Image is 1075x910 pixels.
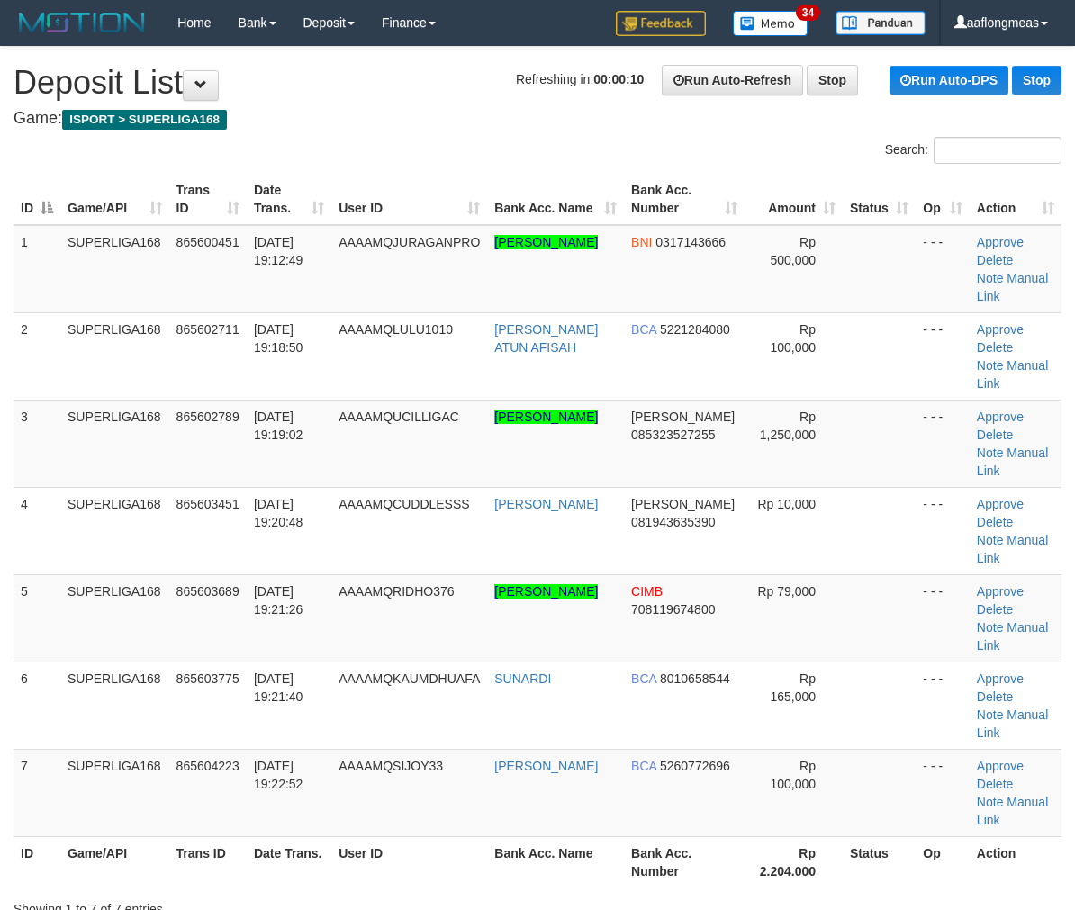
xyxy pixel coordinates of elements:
a: Note [977,533,1004,547]
a: [PERSON_NAME] [494,759,598,773]
th: Trans ID [169,836,247,887]
a: Approve [977,759,1024,773]
th: User ID [331,836,487,887]
span: [PERSON_NAME] [631,497,735,511]
span: Copy 081943635390 to clipboard [631,515,715,529]
td: - - - [916,749,970,836]
a: Run Auto-Refresh [662,65,803,95]
td: - - - [916,574,970,662]
th: Game/API [60,836,169,887]
td: 3 [14,400,60,487]
th: ID: activate to sort column descending [14,174,60,225]
a: Delete [977,428,1013,442]
span: AAAAMQSIJOY33 [339,759,443,773]
a: Note [977,358,1004,373]
th: User ID: activate to sort column ascending [331,174,487,225]
span: AAAAMQKAUMDHUAFA [339,671,480,686]
a: Note [977,795,1004,809]
a: Delete [977,340,1013,355]
td: - - - [916,487,970,574]
td: SUPERLIGA168 [60,400,169,487]
span: [DATE] 19:20:48 [254,497,303,529]
span: BCA [631,759,656,773]
img: MOTION_logo.png [14,9,150,36]
a: Note [977,620,1004,635]
a: [PERSON_NAME] [494,497,598,511]
span: [DATE] 19:21:26 [254,584,303,617]
span: Rp 165,000 [770,671,816,704]
td: SUPERLIGA168 [60,662,169,749]
span: Copy 0317143666 to clipboard [655,235,726,249]
th: Date Trans. [247,836,331,887]
span: AAAAMQCUDDLESSS [339,497,469,511]
span: Rp 79,000 [757,584,816,599]
a: Approve [977,235,1024,249]
img: Button%20Memo.svg [733,11,809,36]
a: Delete [977,515,1013,529]
a: Manual Link [977,707,1048,740]
span: CIMB [631,584,663,599]
a: Manual Link [977,271,1048,303]
a: Approve [977,322,1024,337]
td: - - - [916,225,970,313]
td: 4 [14,487,60,574]
span: Copy 5260772696 to clipboard [660,759,730,773]
span: [PERSON_NAME] [631,410,735,424]
span: Copy 708119674800 to clipboard [631,602,715,617]
strong: 00:00:10 [593,72,644,86]
span: 865604223 [176,759,239,773]
td: SUPERLIGA168 [60,312,169,400]
span: BNI [631,235,652,249]
span: Rp 1,250,000 [760,410,816,442]
a: [PERSON_NAME] [494,410,598,424]
a: Stop [1012,66,1061,95]
span: ISPORT > SUPERLIGA168 [62,110,227,130]
span: [DATE] 19:18:50 [254,322,303,355]
td: SUPERLIGA168 [60,225,169,313]
a: Delete [977,253,1013,267]
span: AAAAMQJURAGANPRO [339,235,480,249]
span: [DATE] 19:12:49 [254,235,303,267]
span: AAAAMQRIDHO376 [339,584,454,599]
th: Bank Acc. Name: activate to sort column ascending [487,174,624,225]
a: Stop [807,65,858,95]
td: - - - [916,312,970,400]
a: Manual Link [977,446,1048,478]
a: Manual Link [977,358,1048,391]
th: Op: activate to sort column ascending [916,174,970,225]
th: Date Trans.: activate to sort column ascending [247,174,331,225]
a: Approve [977,410,1024,424]
td: SUPERLIGA168 [60,749,169,836]
th: Action: activate to sort column ascending [970,174,1061,225]
th: Amount: activate to sort column ascending [745,174,843,225]
a: [PERSON_NAME] [494,235,598,249]
a: [PERSON_NAME] [494,584,598,599]
span: 865603775 [176,671,239,686]
span: 34 [796,5,820,21]
a: SUNARDI [494,671,551,686]
span: Rp 500,000 [770,235,816,267]
th: Action [970,836,1061,887]
h1: Deposit List [14,65,1061,101]
th: Bank Acc. Number [624,836,745,887]
th: Op [916,836,970,887]
td: - - - [916,662,970,749]
h4: Game: [14,110,1061,128]
a: Delete [977,777,1013,791]
span: Copy 5221284080 to clipboard [660,322,730,337]
span: 865602711 [176,322,239,337]
span: Rp 10,000 [757,497,816,511]
span: Copy 8010658544 to clipboard [660,671,730,686]
td: 5 [14,574,60,662]
th: ID [14,836,60,887]
a: Manual Link [977,795,1048,827]
a: Approve [977,671,1024,686]
th: Status [843,836,916,887]
input: Search: [934,137,1061,164]
a: Note [977,271,1004,285]
span: [DATE] 19:22:52 [254,759,303,791]
th: Status: activate to sort column ascending [843,174,916,225]
th: Trans ID: activate to sort column ascending [169,174,247,225]
a: Approve [977,497,1024,511]
a: Delete [977,602,1013,617]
